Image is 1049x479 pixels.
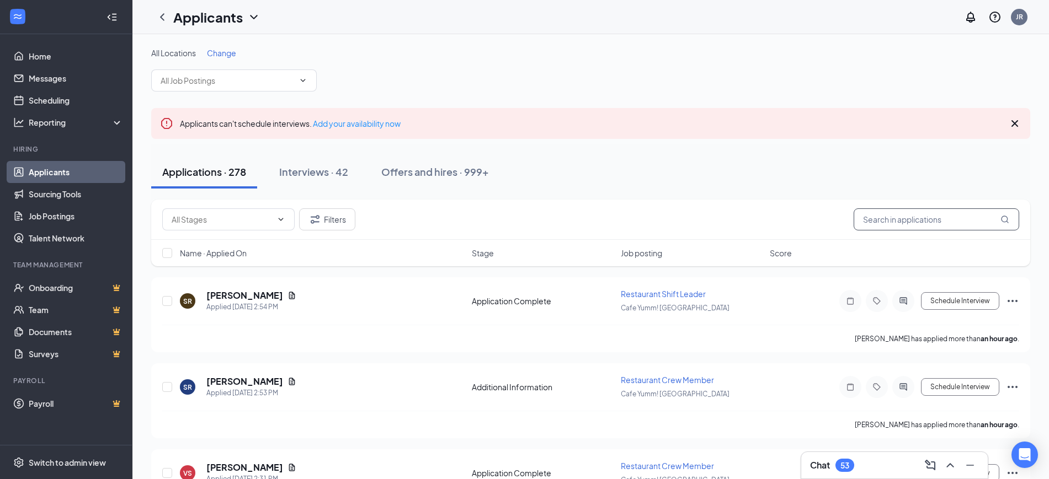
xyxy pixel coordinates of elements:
svg: WorkstreamLogo [12,11,23,22]
svg: MagnifyingGlass [1000,215,1009,224]
a: DocumentsCrown [29,321,123,343]
svg: Error [160,117,173,130]
svg: Analysis [13,117,24,128]
a: Home [29,45,123,67]
div: Payroll [13,376,121,385]
span: Restaurant Crew Member [621,461,714,471]
a: PayrollCrown [29,392,123,415]
input: All Job Postings [161,74,294,87]
div: SR [183,297,192,306]
a: SurveysCrown [29,343,123,365]
span: Cafe Yumm! [GEOGRAPHIC_DATA] [621,304,729,312]
a: Talent Network [29,227,123,249]
button: ComposeMessage [922,456,939,474]
svg: Document [287,463,296,472]
svg: Document [287,377,296,386]
svg: Filter [308,213,322,226]
h3: Chat [810,459,830,471]
svg: Settings [13,457,24,468]
svg: Tag [870,383,883,391]
svg: ChevronDown [276,215,285,224]
a: Sourcing Tools [29,183,123,205]
div: Team Management [13,260,121,270]
input: Search in applications [854,208,1019,230]
a: OnboardingCrown [29,277,123,299]
div: Additional Information [472,381,614,392]
h5: [PERSON_NAME] [206,289,283,302]
div: Switch to admin view [29,457,106,468]
svg: Collapse [107,12,118,23]
h1: Applicants [173,8,243,26]
svg: Notifications [964,10,977,24]
svg: Document [287,291,296,300]
div: Applications · 278 [162,165,246,179]
a: Job Postings [29,205,123,227]
div: Open Intercom Messenger [1011,442,1038,468]
svg: Note [844,297,857,305]
span: Restaurant Shift Leader [621,289,706,299]
svg: ActiveChat [897,383,910,391]
h5: [PERSON_NAME] [206,375,283,387]
div: Applied [DATE] 2:54 PM [206,302,296,313]
b: an hour ago [981,335,1018,343]
div: Interviews · 42 [279,165,348,179]
svg: Tag [870,297,883,305]
a: Messages [29,67,123,89]
span: Job posting [621,247,662,259]
span: Restaurant Crew Member [621,375,714,385]
span: Stage [472,247,494,259]
svg: Ellipses [1006,294,1019,308]
button: Schedule Interview [921,378,999,396]
div: Applied [DATE] 2:53 PM [206,387,296,399]
svg: Ellipses [1006,380,1019,394]
div: Hiring [13,144,121,154]
a: TeamCrown [29,299,123,321]
button: ChevronUp [941,456,959,474]
a: Scheduling [29,89,123,111]
svg: Cross [1008,117,1021,130]
p: [PERSON_NAME] has applied more than . [855,334,1019,343]
div: Application Complete [472,295,614,306]
svg: ChevronDown [299,76,307,85]
svg: QuestionInfo [988,10,1002,24]
div: Reporting [29,117,124,128]
div: Offers and hires · 999+ [381,165,489,179]
svg: ChevronUp [944,459,957,472]
div: Application Complete [472,467,614,478]
span: Name · Applied On [180,247,247,259]
b: an hour ago [981,421,1018,429]
svg: ActiveChat [897,297,910,305]
button: Minimize [961,456,979,474]
div: 53 [840,461,849,470]
a: Add your availability now [313,119,401,128]
svg: ComposeMessage [924,459,937,472]
svg: ChevronDown [247,10,260,24]
button: Filter Filters [299,208,355,230]
p: [PERSON_NAME] has applied more than . [855,420,1019,429]
span: Score [770,247,792,259]
span: Cafe Yumm! [GEOGRAPHIC_DATA] [621,390,729,398]
h5: [PERSON_NAME] [206,461,283,473]
a: Applicants [29,161,123,183]
svg: ChevronLeft [156,10,169,24]
svg: Note [844,383,857,391]
span: Applicants can't schedule interviews. [180,119,401,128]
div: VS [183,469,192,478]
div: SR [183,383,192,392]
input: All Stages [172,213,272,225]
div: JR [1016,12,1023,21]
span: Change [207,48,236,58]
button: Schedule Interview [921,292,999,310]
span: All Locations [151,48,196,58]
svg: Minimize [963,459,977,472]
